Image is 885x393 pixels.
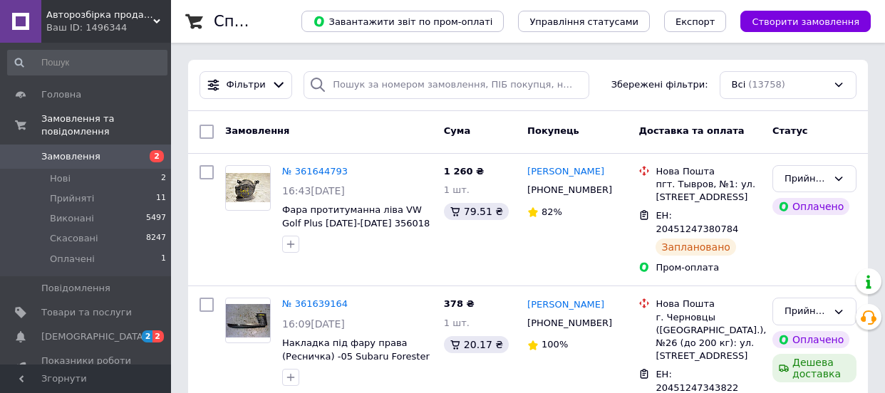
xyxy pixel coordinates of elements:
[748,79,785,90] span: (13758)
[785,172,827,187] div: Прийнято
[444,203,509,220] div: 79.51 ₴
[41,88,81,101] span: Головна
[444,318,470,328] span: 1 шт.
[527,298,604,312] a: [PERSON_NAME]
[444,184,470,195] span: 1 шт.
[529,16,638,27] span: Управління статусами
[152,330,164,342] span: 2
[282,185,345,197] span: 16:43[DATE]
[656,178,761,204] div: пгт. Тывров, №1: ул. [STREET_ADDRESS]
[542,206,562,217] span: 82%
[656,369,738,393] span: ЕН: 20451247343822
[524,181,615,199] div: [PHONE_NUMBER]
[656,239,736,256] div: Заплановано
[227,78,266,92] span: Фільтри
[444,125,470,136] span: Cума
[50,212,94,225] span: Виконані
[46,9,153,21] span: Авторозбірка продаж б/у автозапчастин
[225,125,289,136] span: Замовлення
[214,13,358,30] h1: Список замовлень
[50,192,94,205] span: Прийняті
[7,50,167,75] input: Пошук
[226,304,270,337] img: Фото товару
[676,16,715,27] span: Експорт
[664,11,727,32] button: Експорт
[638,125,744,136] span: Доставка та оплата
[772,354,856,382] div: Дешева доставка
[225,298,271,343] a: Фото товару
[656,298,761,310] div: Нова Пошта
[161,172,166,185] span: 2
[150,150,164,162] span: 2
[772,198,849,215] div: Оплачено
[146,232,166,245] span: 8247
[785,304,827,319] div: Прийнято
[656,210,738,234] span: ЕН: 20451247380784
[524,314,615,332] div: [PHONE_NUMBER]
[732,78,746,92] span: Всі
[772,331,849,348] div: Оплачено
[50,232,98,245] span: Скасовані
[41,282,110,295] span: Повідомлення
[282,166,348,177] a: № 361644793
[225,165,271,211] a: Фото товару
[301,11,504,32] button: Завантажити звіт по пром-оплаті
[740,11,871,32] button: Створити замовлення
[226,173,270,202] img: Фото товару
[656,165,761,178] div: Нова Пошта
[726,16,871,26] a: Створити замовлення
[313,15,492,28] span: Завантажити звіт по пром-оплаті
[41,330,147,343] span: [DEMOGRAPHIC_DATA]
[46,21,171,34] div: Ваш ID: 1496344
[282,318,345,330] span: 16:09[DATE]
[611,78,708,92] span: Збережені фільтри:
[142,330,153,342] span: 2
[41,306,132,319] span: Товари та послуги
[518,11,650,32] button: Управління статусами
[41,355,132,380] span: Показники роботи компанії
[527,165,604,179] a: [PERSON_NAME]
[444,336,509,353] div: 20.17 ₴
[282,337,430,374] a: Накладка під фару права (Ресничка) -05 Subaru Forester [DATE]-[DATE] 50476
[444,298,475,309] span: 378 ₴
[772,125,808,136] span: Статус
[304,71,589,99] input: Пошук за номером замовлення, ПІБ покупця, номером телефону, Email, номером накладної
[146,212,166,225] span: 5497
[444,166,484,177] span: 1 260 ₴
[527,125,579,136] span: Покупець
[50,253,95,266] span: Оплачені
[282,204,430,229] a: Фара протитуманна ліва VW Golf Plus [DATE]-[DATE] 356018
[752,16,859,27] span: Створити замовлення
[41,112,171,138] span: Замовлення та повідомлення
[282,298,348,309] a: № 361639164
[41,150,100,163] span: Замовлення
[656,311,761,363] div: г. Черновцы ([GEOGRAPHIC_DATA].), №26 (до 200 кг): ул. [STREET_ADDRESS]
[542,339,568,350] span: 100%
[656,261,761,274] div: Пром-оплата
[161,253,166,266] span: 1
[50,172,71,185] span: Нові
[156,192,166,205] span: 11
